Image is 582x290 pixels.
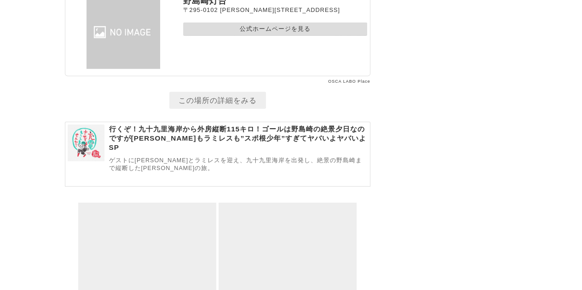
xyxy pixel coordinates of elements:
img: 出川哲朗の充電させてもらえませんか？ [68,125,104,161]
p: ゲストに[PERSON_NAME]とラミレスを迎え、九十九里海岸を出発し、絶景の野島崎まで縦断した[PERSON_NAME]の旅。 [109,157,368,172]
a: 公式ホームページを見る [183,23,367,36]
a: この場所の詳細をみる [169,92,266,109]
span: [PERSON_NAME][STREET_ADDRESS] [220,6,340,13]
a: OSCA LABO Place [328,79,370,84]
p: 行くぞ！九十九里海岸から外房縦断115キロ！ゴールは野島崎の絶景夕日なのですが[PERSON_NAME]もラミレスも”スポ根少年”すぎてヤバいよヤバいよSP [109,125,368,152]
span: 〒295-0102 [183,6,218,13]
